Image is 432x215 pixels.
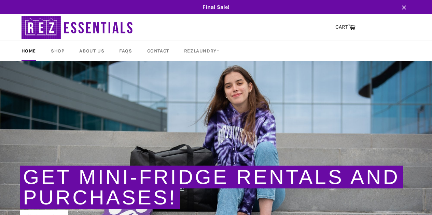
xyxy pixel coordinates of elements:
[140,41,176,61] a: Contact
[15,41,43,61] a: Home
[332,20,359,34] a: CART
[22,14,134,41] img: RezEssentials
[72,41,111,61] a: About Us
[112,41,139,61] a: FAQs
[44,41,71,61] a: Shop
[15,3,418,11] span: Final Sale!
[177,41,226,61] a: RezLaundry
[23,166,400,209] a: Get Mini-Fridge Rentals and Purchases!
